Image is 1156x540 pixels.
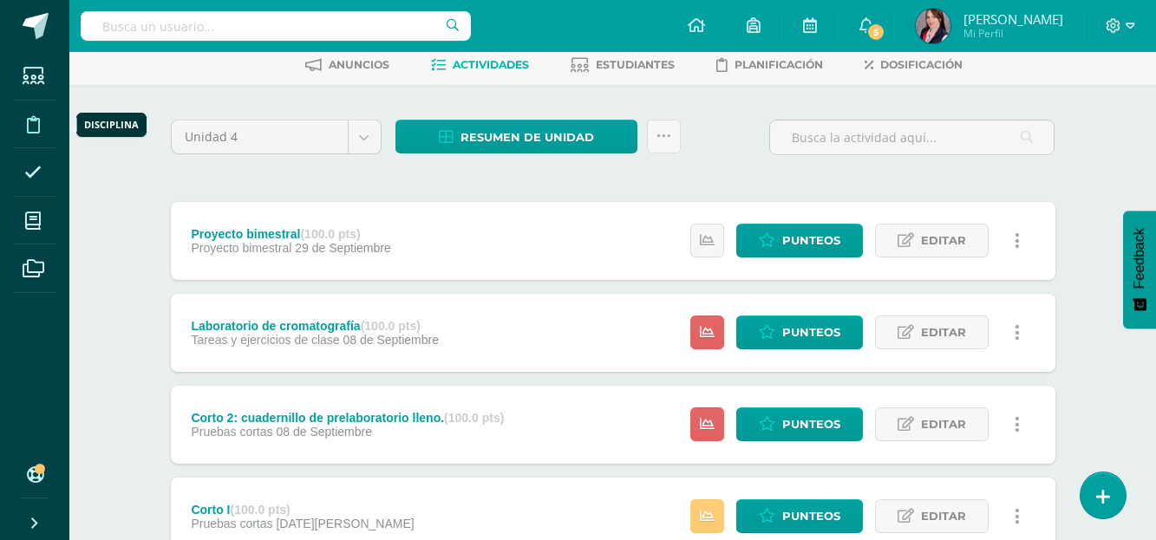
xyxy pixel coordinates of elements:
input: Busca la actividad aquí... [770,120,1054,154]
span: Punteos [782,316,840,348]
span: Resumen de unidad [460,121,594,153]
button: Feedback - Mostrar encuesta [1123,211,1156,329]
span: [PERSON_NAME] [963,10,1063,28]
span: Planificación [735,58,823,71]
span: Editar [921,224,966,257]
span: Editar [921,316,966,348]
a: Unidad 4 [172,120,381,153]
strong: (100.0 pts) [361,319,421,333]
span: Estudiantes [596,58,675,71]
span: Punteos [782,408,840,440]
a: Actividades [431,51,529,79]
span: Editar [921,408,966,440]
strong: (100.0 pts) [231,503,291,517]
span: 5 [866,23,885,42]
a: Punteos [736,499,863,533]
span: Punteos [782,224,840,257]
span: Anuncios [329,58,389,71]
a: Punteos [736,316,863,349]
span: Editar [921,500,966,532]
span: 08 de Septiembre [276,425,372,439]
div: Proyecto bimestral [191,227,390,241]
span: Tareas y ejercicios de clase [191,333,339,347]
span: 08 de Septiembre [343,333,439,347]
input: Busca un usuario... [81,11,471,41]
strong: (100.0 pts) [300,227,360,241]
div: Laboratorio de cromatografía [191,319,439,333]
span: [DATE][PERSON_NAME] [276,517,414,530]
a: Anuncios [305,51,389,79]
span: Unidad 4 [185,120,335,153]
span: Actividades [453,58,529,71]
div: Corto 2: cuadernillo de prelaboratorio lleno. [191,411,504,425]
div: Disciplina [84,118,139,131]
a: Resumen de unidad [395,120,637,153]
a: Planificación [716,51,823,79]
strong: (100.0 pts) [444,411,504,425]
span: Dosificación [880,58,963,71]
span: 29 de Septiembre [295,241,391,255]
span: Proyecto bimestral [191,241,291,255]
a: Punteos [736,407,863,441]
a: Punteos [736,224,863,257]
img: 256fac8282a297643e415d3697adb7c8.png [916,9,950,43]
div: Corto I [191,503,414,517]
span: Pruebas cortas [191,425,272,439]
span: Feedback [1132,228,1147,289]
span: Punteos [782,500,840,532]
a: Dosificación [865,51,963,79]
a: Estudiantes [571,51,675,79]
span: Pruebas cortas [191,517,272,530]
span: Mi Perfil [963,26,1063,41]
